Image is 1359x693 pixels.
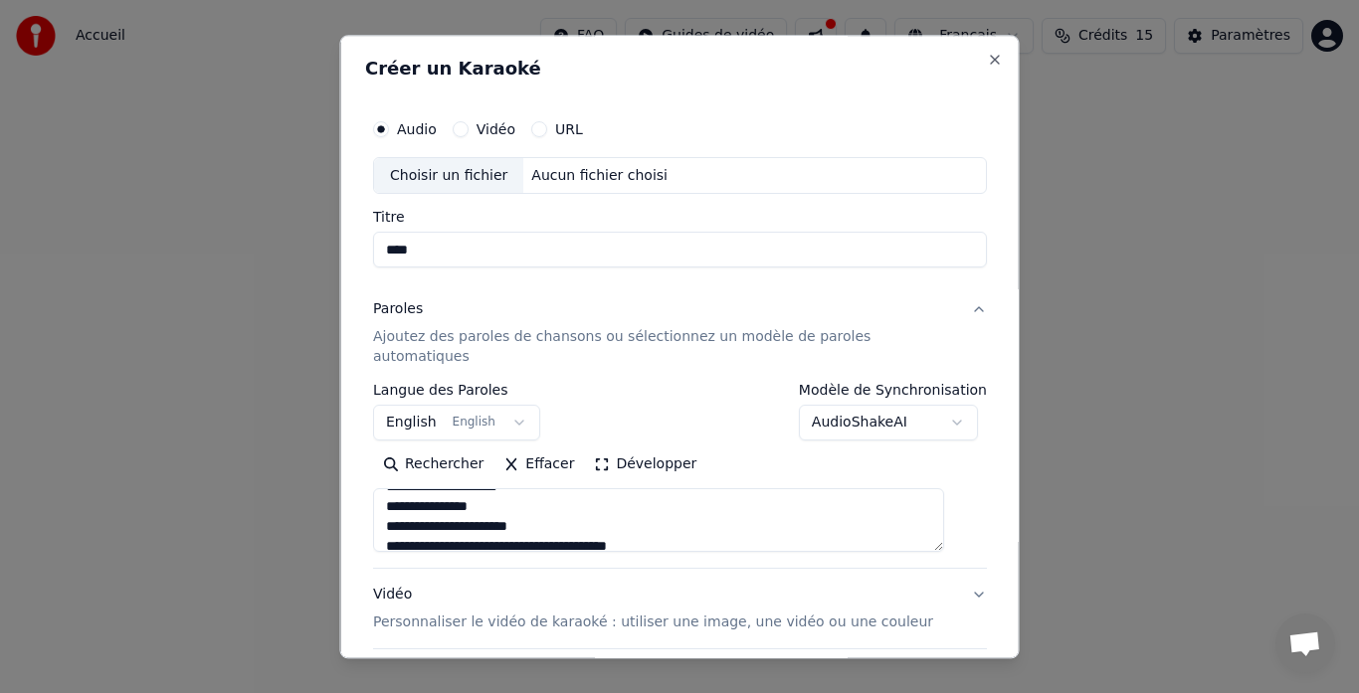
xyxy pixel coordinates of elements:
[373,328,955,368] p: Ajoutez des paroles de chansons ou sélectionnez un modèle de paroles automatiques
[555,122,583,136] label: URL
[365,60,995,78] h2: Créer un Karaoké
[397,122,437,136] label: Audio
[798,384,986,398] label: Modèle de Synchronisation
[373,570,987,649] button: VidéoPersonnaliser le vidéo de karaoké : utiliser une image, une vidéo ou une couleur
[373,613,933,633] p: Personnaliser le vidéo de karaoké : utiliser une image, une vidéo ou une couleur
[373,211,987,225] label: Titre
[373,384,540,398] label: Langue des Paroles
[493,449,584,481] button: Effacer
[584,449,706,481] button: Développer
[374,158,523,194] div: Choisir un fichier
[373,284,987,384] button: ParolesAjoutez des paroles de chansons ou sélectionnez un modèle de paroles automatiques
[373,449,493,481] button: Rechercher
[523,166,676,186] div: Aucun fichier choisi
[373,384,987,569] div: ParolesAjoutez des paroles de chansons ou sélectionnez un modèle de paroles automatiques
[373,586,933,633] div: Vidéo
[476,122,514,136] label: Vidéo
[373,300,423,320] div: Paroles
